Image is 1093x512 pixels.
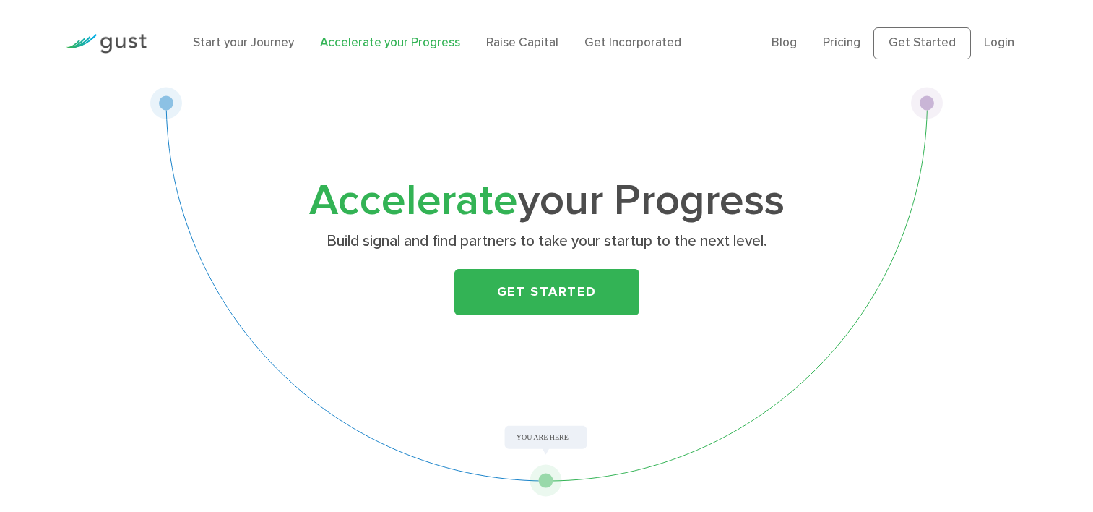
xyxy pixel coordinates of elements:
[823,35,860,50] a: Pricing
[984,35,1014,50] a: Login
[66,34,147,54] img: Gust Logo
[309,175,518,226] span: Accelerate
[486,35,558,50] a: Raise Capital
[193,35,294,50] a: Start your Journey
[267,231,826,252] p: Build signal and find partners to take your startup to the next level.
[873,27,971,59] a: Get Started
[454,269,639,315] a: Get Started
[584,35,681,50] a: Get Incorporated
[320,35,460,50] a: Accelerate your Progress
[262,182,832,221] h1: your Progress
[772,35,797,50] a: Blog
